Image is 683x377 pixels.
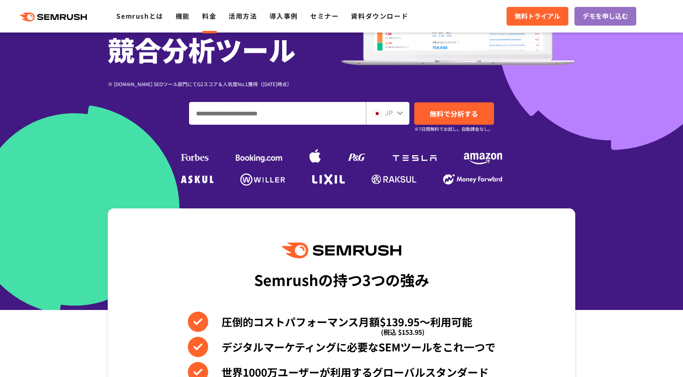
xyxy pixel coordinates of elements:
a: 資料ダウンロード [351,11,408,21]
img: Semrush [282,243,401,258]
li: デジタルマーケティングに必要なSEMツールをこれ一つで [188,337,496,357]
a: 料金 [202,11,216,21]
span: (税込 $153.95) [381,322,424,342]
a: 無料で分析する [414,102,494,125]
span: 無料トライアル [515,11,560,22]
span: 無料で分析する [430,108,478,119]
li: 圧倒的コストパフォーマンス月額$139.95〜利用可能 [188,312,496,332]
a: セミナー [310,11,339,21]
span: デモを申し込む [583,11,628,22]
a: 機能 [176,11,190,21]
a: 導入事例 [270,11,298,21]
a: 無料トライアル [507,7,568,26]
a: 活用方法 [228,11,257,21]
a: Semrushとは [116,11,163,21]
small: ※7日間無料でお試し。自動課金なし。 [414,125,493,133]
div: Semrushの持つ3つの強み [254,264,429,295]
a: デモを申し込む [574,7,636,26]
div: ※ [DOMAIN_NAME] SEOツール部門にてG2スコア＆人気度No.1獲得（[DATE]時点） [108,80,341,88]
input: ドメイン、キーワードまたはURLを入力してください [189,102,365,124]
span: JP [385,108,393,117]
